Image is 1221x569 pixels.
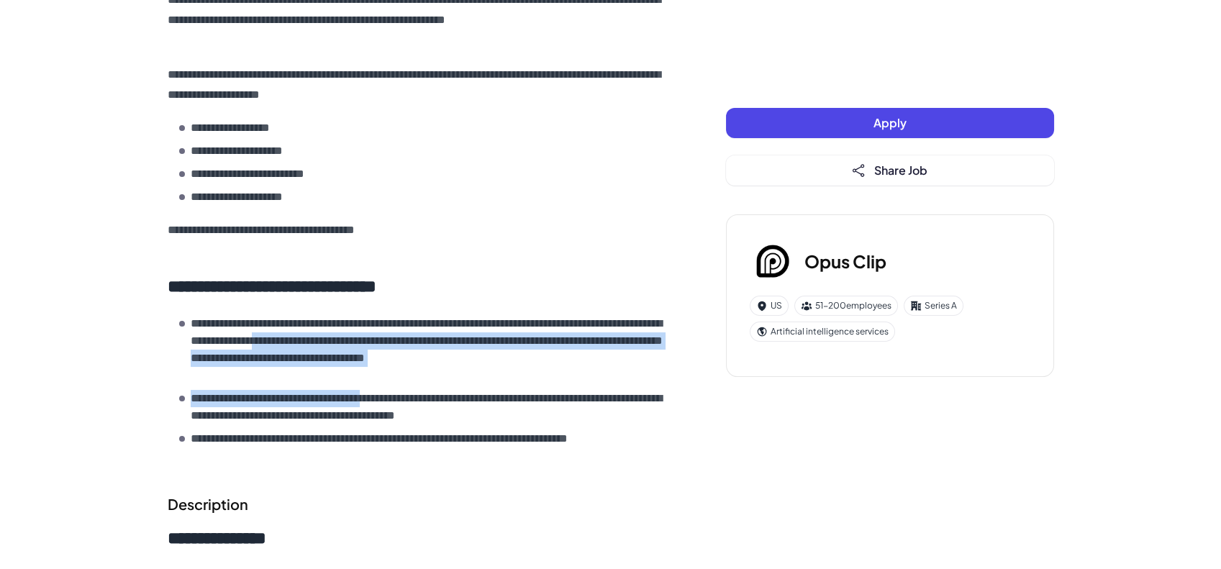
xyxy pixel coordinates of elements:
div: Series A [904,296,963,316]
div: 51-200 employees [794,296,898,316]
div: US [750,296,789,316]
div: Artificial intelligence services [750,322,895,342]
img: Op [750,238,796,284]
span: Apply [873,115,907,130]
button: Apply [726,108,1054,138]
h3: Opus Clip [804,248,886,274]
button: Share Job [726,155,1054,186]
span: Share Job [874,163,927,178]
h2: Description [168,493,668,515]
